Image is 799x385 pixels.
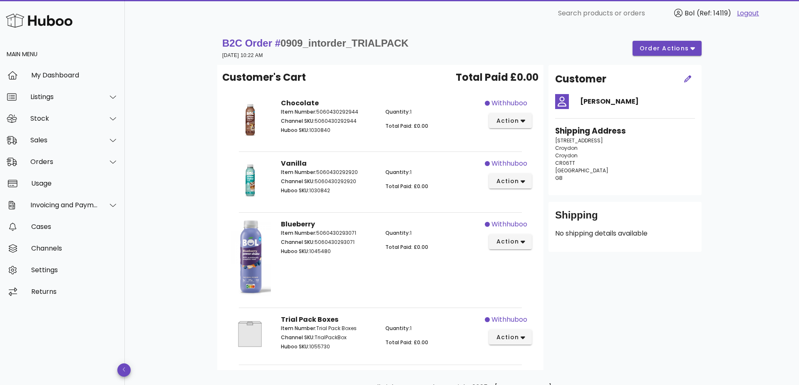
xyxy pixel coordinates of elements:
[385,325,480,332] p: 1
[496,177,519,186] span: action
[281,315,338,324] strong: Trial Pack Boxes
[281,343,309,350] span: Huboo SKU:
[639,44,689,53] span: order actions
[281,229,316,236] span: Item Number:
[31,244,118,252] div: Channels
[281,159,307,168] strong: Vanilla
[222,52,263,58] small: [DATE] 10:22 AM
[281,229,375,237] p: 5060430293071
[385,169,480,176] p: 1
[281,343,375,350] p: 1055730
[385,183,428,190] span: Total Paid: £0.00
[385,108,410,115] span: Quantity:
[281,334,315,341] span: Channel SKU:
[281,98,319,108] strong: Chocolate
[555,152,578,159] span: Croydon
[281,219,315,229] strong: Blueberry
[281,178,315,185] span: Channel SKU:
[30,158,98,166] div: Orders
[222,37,409,49] strong: B2C Order #
[685,8,695,18] span: Bol
[281,248,309,255] span: Huboo SKU:
[281,238,375,246] p: 5060430293071
[385,122,428,129] span: Total Paid: £0.00
[281,325,375,332] p: Trial Pack Boxes
[385,325,410,332] span: Quantity:
[222,70,306,85] span: Customer's Cart
[281,127,375,134] p: 1030840
[489,330,532,345] button: action
[280,37,409,49] span: 0909_intorder_TRIALPACK
[489,234,532,249] button: action
[30,136,98,144] div: Sales
[555,229,695,238] p: No shipping details available
[281,334,375,341] p: TrialPackBox
[555,72,606,87] h2: Customer
[31,288,118,296] div: Returns
[281,187,375,194] p: 1030842
[281,325,316,332] span: Item Number:
[31,266,118,274] div: Settings
[489,174,532,189] button: action
[229,219,271,297] img: Product Image
[737,8,759,18] a: Logout
[385,229,410,236] span: Quantity:
[281,169,316,176] span: Item Number:
[491,219,527,229] span: withhuboo
[555,144,578,152] span: Croydon
[31,179,118,187] div: Usage
[385,108,480,116] p: 1
[6,12,72,30] img: Huboo Logo
[385,339,428,346] span: Total Paid: £0.00
[281,127,309,134] span: Huboo SKU:
[30,93,98,101] div: Listings
[555,174,563,181] span: GB
[281,117,315,124] span: Channel SKU:
[281,117,375,125] p: 5060430292944
[456,70,538,85] span: Total Paid £0.00
[496,333,519,342] span: action
[229,98,271,140] img: Product Image
[385,243,428,251] span: Total Paid: £0.00
[31,223,118,231] div: Cases
[496,237,519,246] span: action
[229,315,271,353] img: Product Image
[633,41,702,56] button: order actions
[281,169,375,176] p: 5060430292920
[555,209,695,229] div: Shipping
[281,187,309,194] span: Huboo SKU:
[281,238,315,246] span: Channel SKU:
[491,159,527,169] span: withhuboo
[697,8,731,18] span: (Ref: 14119)
[385,229,480,237] p: 1
[491,315,527,325] span: withhuboo
[580,97,695,107] h4: [PERSON_NAME]
[30,201,98,209] div: Invoicing and Payments
[555,137,603,144] span: [STREET_ADDRESS]
[31,71,118,79] div: My Dashboard
[385,169,410,176] span: Quantity:
[229,159,271,201] img: Product Image
[30,114,98,122] div: Stock
[555,125,695,137] h3: Shipping Address
[281,248,375,255] p: 1045480
[496,117,519,125] span: action
[281,108,316,115] span: Item Number:
[555,159,575,166] span: CR06TT
[491,98,527,108] span: withhuboo
[281,108,375,116] p: 5060430292944
[489,113,532,128] button: action
[555,167,608,174] span: [GEOGRAPHIC_DATA]
[281,178,375,185] p: 5060430292920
